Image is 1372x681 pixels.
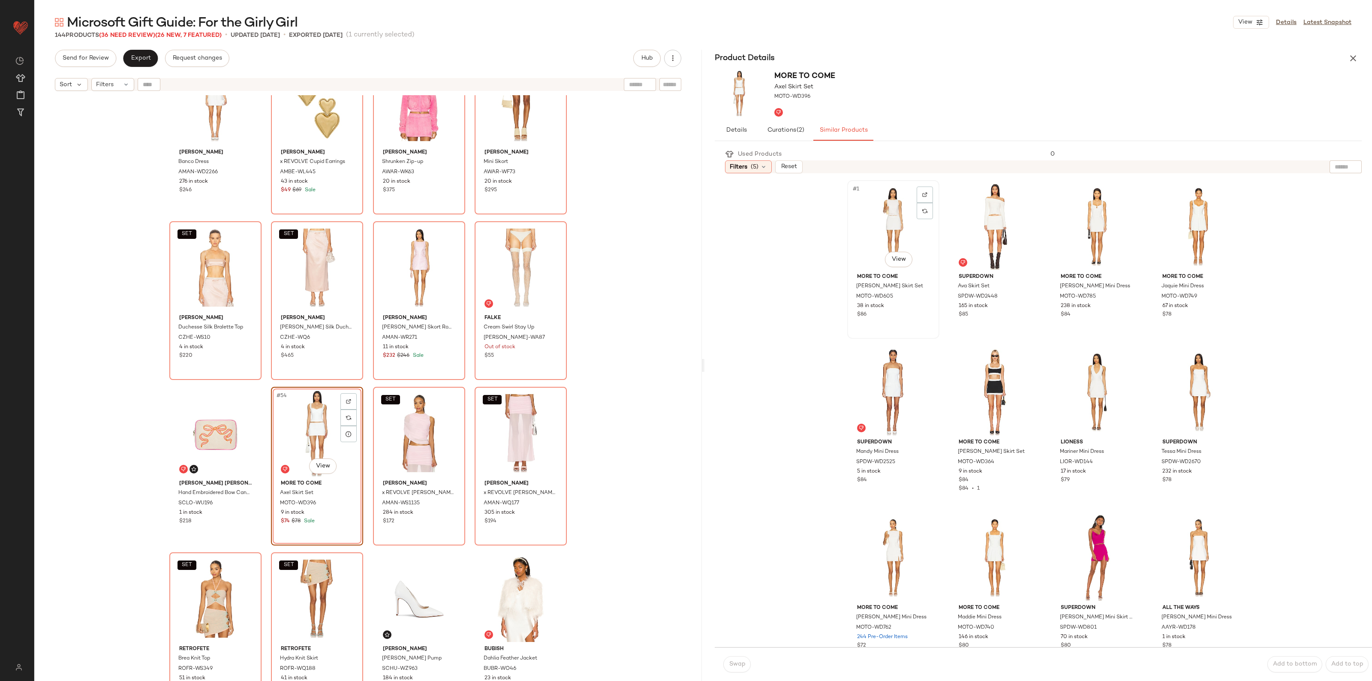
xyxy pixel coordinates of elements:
span: (1 currently selected) [346,30,415,40]
span: $78 [1162,642,1171,650]
span: Out of stock [484,344,515,351]
img: AMAN-WQ177_V1.jpg [478,390,564,476]
span: 67 in stock [1162,302,1188,310]
span: 70 in stock [1061,633,1088,641]
span: $69 [292,187,301,194]
span: Ava Skirt Set [958,283,990,290]
span: superdown [1162,439,1235,446]
span: AAYR-WD178 [1161,624,1196,632]
span: BUBR-WO46 [484,665,516,673]
span: 165 in stock [959,302,988,310]
span: View [1238,19,1252,26]
span: Mariner Mini Dress [1060,448,1104,456]
span: SPDW-WD2525 [856,458,895,466]
span: Details [725,127,746,134]
img: CZHE-WS10_V1.jpg [172,224,259,311]
span: Axel Skirt Set [280,489,313,497]
span: Cream Swirl Stay Up [484,324,534,331]
span: Brea Knit Top [178,655,210,663]
span: CZHE-WQ6 [280,334,310,342]
span: MORE TO COME [959,604,1031,612]
span: $84 [1061,311,1071,319]
span: $218 [179,518,191,525]
span: 1 in stock [179,509,202,517]
span: 20 in stock [484,178,512,186]
span: superdown [959,273,1031,281]
span: [PERSON_NAME] [281,149,353,157]
span: $78 [1162,476,1171,484]
img: heart_red.DM2ytmEG.svg [12,19,29,36]
span: ALL THE WAYS [1162,604,1235,612]
span: $80 [959,642,969,650]
p: updated [DATE] [231,31,280,40]
img: svg%3e [922,208,927,214]
img: svg%3e [486,632,491,637]
span: [PERSON_NAME] Mini Dress [1060,283,1130,290]
span: $72 [857,642,866,650]
span: FALKE [484,314,557,322]
span: MOTO-WD396 [774,93,810,101]
span: AMAN-WR271 [382,334,417,342]
span: MOTO-WD762 [856,624,891,632]
span: SET [385,397,396,403]
button: View [309,458,337,474]
img: svg%3e [385,632,390,637]
span: 284 in stock [383,509,413,517]
span: LIONESS [1061,439,1133,446]
span: Bubish [484,645,557,653]
span: 238 in stock [1061,302,1091,310]
img: MOTO-WD364_V1.jpg [952,349,1038,435]
img: SCHU-WZ963_V1.jpg [376,555,462,642]
span: ROFR-WQ188 [280,665,316,673]
span: [PERSON_NAME] [383,645,455,653]
span: 43 in stock [281,178,308,186]
button: View [1233,16,1269,29]
span: [PERSON_NAME] Skirt Set [958,448,1025,456]
button: View [885,252,912,267]
img: AAYR-WD178_V1.jpg [1155,514,1242,601]
span: AMAN-WQ177 [484,500,519,507]
span: retrofete [281,645,353,653]
span: 144 [55,32,66,39]
a: Latest Snapshot [1303,18,1351,27]
a: Details [1276,18,1297,27]
span: Shrunken Zip-up [382,158,423,166]
span: Sale [303,187,316,193]
span: 276 in stock [179,178,208,186]
span: [PERSON_NAME] Skort Romper [382,324,454,331]
img: svg%3e [922,192,927,197]
img: svg%3e [776,110,781,115]
span: Jaquie Mini Dress [1161,283,1204,290]
span: AMBE-WL445 [280,169,316,176]
img: FALK-WA87_V1.jpg [478,224,564,311]
button: Hub [633,50,661,67]
span: #54 [276,392,289,400]
div: Products [55,31,222,40]
span: MORE TO COME [774,72,835,80]
span: SET [283,231,294,237]
span: 17 in stock [1061,468,1086,476]
span: • [225,30,227,40]
span: [PERSON_NAME] [281,314,353,322]
img: AMAN-WR271_V1.jpg [376,224,462,311]
span: SCHU-WZ963 [382,665,418,673]
span: SPDW-WD2670 [1161,458,1201,466]
span: 146 in stock [959,633,988,641]
span: [PERSON_NAME] [484,480,557,488]
img: AMAN-WS1135_V1.jpg [376,390,462,476]
span: (2) [796,127,804,134]
span: Axel Skirt Set [774,82,813,91]
p: Exported [DATE] [289,31,343,40]
span: x REVOLVE [PERSON_NAME] Top [382,489,454,497]
span: Duchesse Silk Bralette Top [178,324,243,331]
span: #1 [852,185,861,193]
span: [PERSON_NAME] Skirt Set [856,283,923,290]
span: Hydra Knit Skirt [280,655,318,663]
span: [PERSON_NAME] [383,480,455,488]
span: (36 Need Review) [99,32,155,39]
img: svg%3e [10,664,27,671]
span: Reset [781,163,797,170]
button: SET [279,229,298,239]
span: AMAN-WD2266 [178,169,218,176]
img: ROFR-WQ188_V1.jpg [274,555,360,642]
